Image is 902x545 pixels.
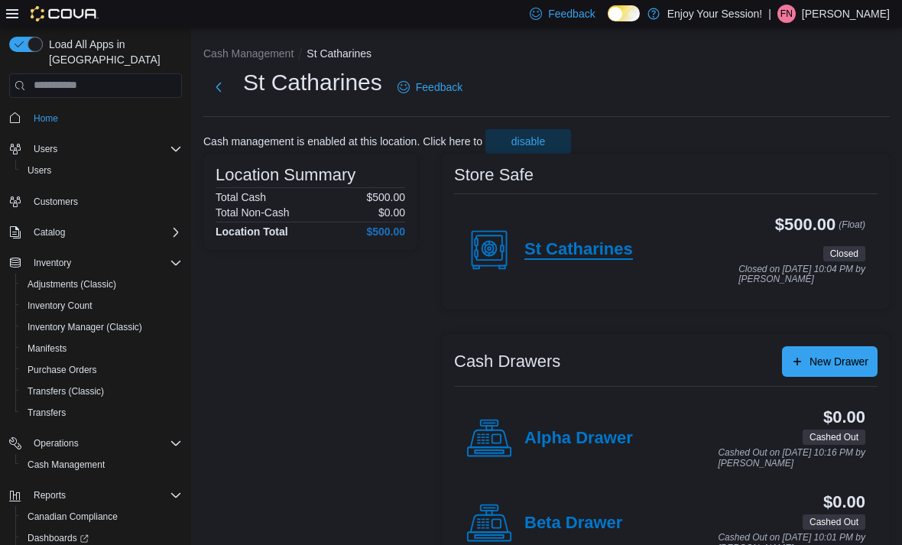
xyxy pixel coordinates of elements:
div: Fabio Nocita [777,5,796,23]
span: Closed [823,246,865,261]
p: | [768,5,771,23]
span: Inventory Manager (Classic) [28,321,142,333]
h3: Location Summary [216,166,355,184]
h3: $0.00 [823,408,865,427]
h1: St Catharines [243,67,382,98]
button: Customers [3,190,188,212]
h6: Total Non-Cash [216,206,290,219]
h4: Location Total [216,225,288,238]
button: Inventory [3,252,188,274]
span: Operations [34,437,79,449]
a: Manifests [21,339,73,358]
span: Users [34,143,57,155]
p: $0.00 [378,206,405,219]
input: Dark Mode [608,5,640,21]
span: Dark Mode [608,21,608,22]
button: Catalog [3,222,188,243]
span: Cash Management [28,459,105,471]
span: Closed [830,247,858,261]
span: Customers [28,192,182,211]
a: Transfers [21,404,72,422]
a: Customers [28,193,84,211]
button: Cash Management [203,47,294,60]
h4: St Catharines [524,240,633,260]
span: Dashboards [28,532,89,544]
h3: Store Safe [454,166,534,184]
h3: $0.00 [823,493,865,511]
span: Canadian Compliance [21,508,182,526]
a: Cash Management [21,456,111,474]
h4: Alpha Drawer [524,429,633,449]
span: Cashed Out [803,514,865,530]
button: Reports [28,486,72,504]
button: Users [15,160,188,181]
a: Inventory Manager (Classic) [21,318,148,336]
span: Users [21,161,182,180]
p: Enjoy Your Session! [667,5,763,23]
span: Reports [28,486,182,504]
span: Canadian Compliance [28,511,118,523]
button: Inventory [28,254,77,272]
span: Feedback [416,79,462,95]
span: Customers [34,196,78,208]
p: $500.00 [366,191,405,203]
span: Adjustments (Classic) [21,275,182,294]
span: Cashed Out [803,430,865,445]
nav: An example of EuiBreadcrumbs [203,46,890,64]
button: Users [3,138,188,160]
span: Inventory Count [21,297,182,315]
span: New Drawer [810,354,868,369]
button: St Catharines [307,47,372,60]
a: Home [28,109,64,128]
span: Inventory [34,257,71,269]
button: Operations [3,433,188,454]
span: Inventory Manager (Classic) [21,318,182,336]
span: Operations [28,434,182,453]
span: Transfers (Classic) [21,382,182,401]
img: Cova [31,6,99,21]
h4: Beta Drawer [524,514,622,534]
span: Purchase Orders [21,361,182,379]
span: Manifests [28,342,67,355]
span: Transfers (Classic) [28,385,104,397]
button: Purchase Orders [15,359,188,381]
p: Cash management is enabled at this location. Click here to [203,135,482,148]
span: Reports [34,489,66,501]
h3: Cash Drawers [454,352,560,371]
a: Users [21,161,57,180]
span: Cash Management [21,456,182,474]
button: Transfers [15,402,188,423]
a: Purchase Orders [21,361,103,379]
span: Catalog [28,223,182,242]
span: Transfers [28,407,66,419]
span: Cashed Out [810,515,858,529]
button: New Drawer [782,346,878,377]
a: Transfers (Classic) [21,382,110,401]
button: Next [203,72,234,102]
span: Load All Apps in [GEOGRAPHIC_DATA] [43,37,182,67]
span: Inventory [28,254,182,272]
span: FN [780,5,793,23]
button: Users [28,140,63,158]
span: Home [34,112,58,125]
span: Feedback [548,6,595,21]
h6: Total Cash [216,191,266,203]
span: Transfers [21,404,182,422]
button: Manifests [15,338,188,359]
button: Home [3,107,188,129]
h4: $500.00 [366,225,405,238]
p: [PERSON_NAME] [802,5,890,23]
h3: $500.00 [775,216,835,234]
span: Users [28,164,51,177]
span: Manifests [21,339,182,358]
a: Inventory Count [21,297,99,315]
p: (Float) [839,216,865,243]
span: Adjustments (Classic) [28,278,116,290]
span: Users [28,140,182,158]
button: Inventory Count [15,295,188,316]
span: Catalog [34,226,65,238]
button: Operations [28,434,85,453]
span: Purchase Orders [28,364,97,376]
span: Cashed Out [810,430,858,444]
a: Feedback [391,72,469,102]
